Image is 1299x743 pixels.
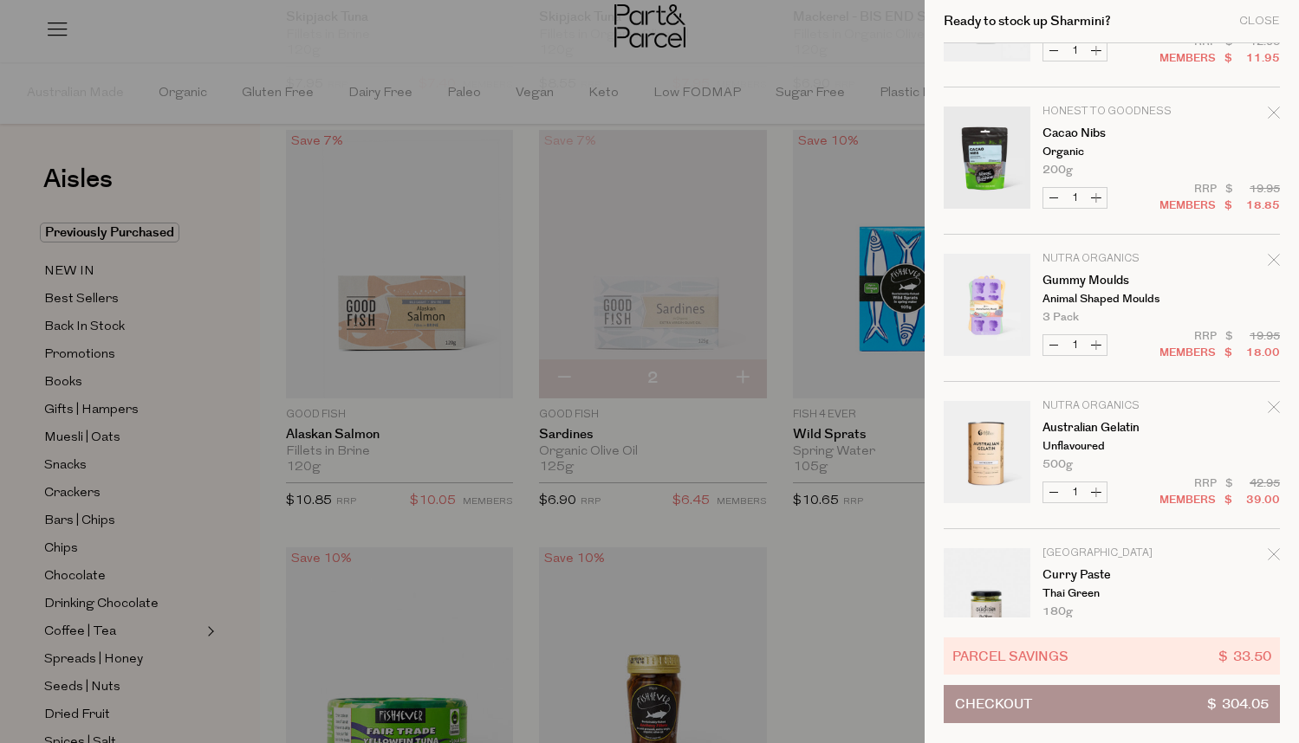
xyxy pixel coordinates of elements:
[1042,606,1073,617] span: 180g
[952,646,1068,666] span: Parcel Savings
[1042,275,1177,287] a: Gummy Moulds
[1042,459,1073,470] span: 500g
[1268,398,1280,422] div: Remove Australian Gelatin
[1218,646,1271,666] span: $ 33.50
[1207,686,1269,722] span: $ 304.05
[1042,127,1177,139] a: Cacao Nibs
[1042,548,1177,559] p: [GEOGRAPHIC_DATA]
[1268,546,1280,569] div: Remove Curry Paste
[1268,104,1280,127] div: Remove Cacao Nibs
[1042,165,1073,176] span: 200g
[1064,41,1086,61] input: QTY Hemp Hearts (Seeds)
[944,15,1111,28] h2: Ready to stock up Sharmini?
[1042,588,1177,599] p: Thai Green
[1042,441,1177,452] p: Unflavoured
[1064,188,1086,208] input: QTY Cacao Nibs
[955,686,1032,722] span: Checkout
[1042,422,1177,434] a: Australian Gelatin
[944,685,1280,723] button: Checkout$ 304.05
[1042,107,1177,117] p: Honest to Goodness
[1064,335,1086,355] input: QTY Gummy Moulds
[1042,569,1177,581] a: Curry Paste
[1239,16,1280,27] div: Close
[1042,401,1177,411] p: Nutra Organics
[1064,482,1086,502] input: QTY Australian Gelatin
[1268,251,1280,275] div: Remove Gummy Moulds
[1042,254,1177,264] p: Nutra Organics
[1042,146,1177,158] p: Organic
[1042,294,1177,305] p: Animal Shaped Moulds
[1042,312,1079,323] span: 3 Pack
